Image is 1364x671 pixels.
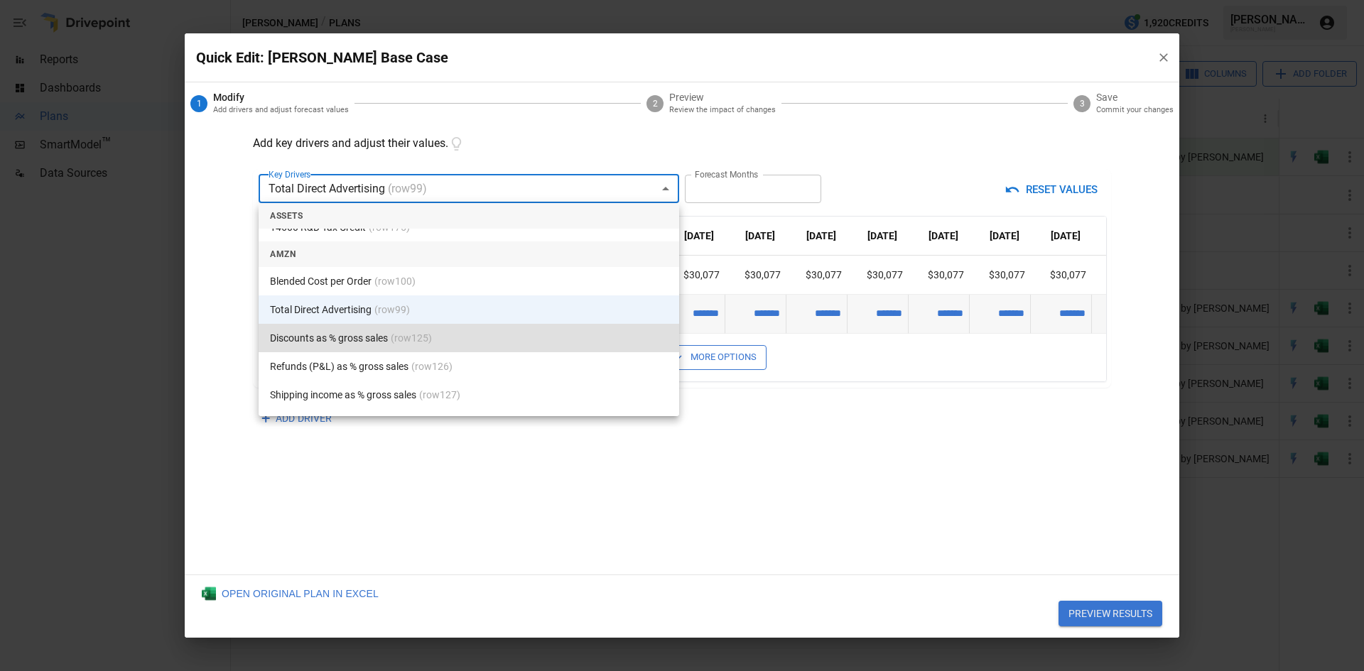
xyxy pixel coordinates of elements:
[411,359,453,374] span: (row 126 )
[259,267,679,295] li: Blended Cost per Order
[259,203,679,229] li: Assets
[259,409,679,437] li: Taxes collected as % gross sales
[259,241,679,267] li: AMZN
[259,381,679,409] li: Shipping income as % gross sales
[419,388,460,403] span: (row 127 )
[259,324,679,352] li: Discounts as % gross sales
[259,295,679,324] li: Total Direct Advertising
[391,331,432,346] span: (row 125 )
[413,416,455,431] span: (row 128 )
[259,352,679,381] li: Refunds (P&L) as % gross sales
[374,302,410,317] span: (row 99 )
[374,274,416,289] span: (row 100 )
